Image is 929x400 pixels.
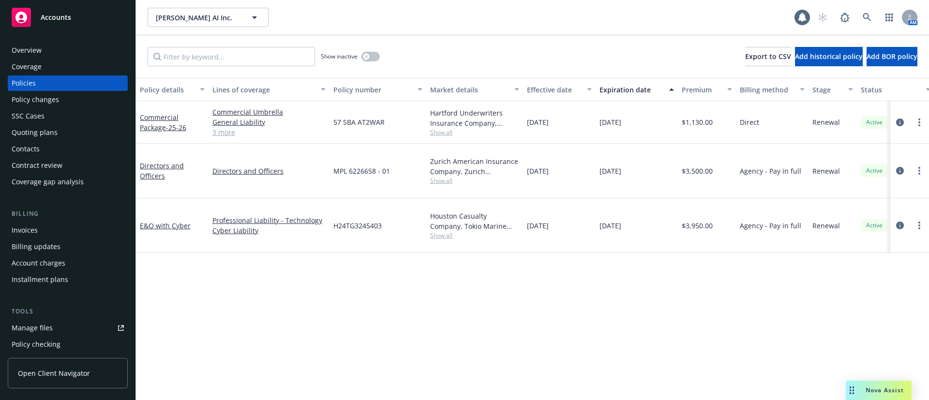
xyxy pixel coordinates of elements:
[867,47,917,66] button: Add BOR policy
[148,8,269,27] button: [PERSON_NAME] AI Inc.
[599,166,621,176] span: [DATE]
[333,166,390,176] span: MPL 6226658 - 01
[740,221,801,231] span: Agency - Pay in full
[333,221,382,231] span: H24TG3245403
[8,141,128,157] a: Contacts
[857,8,877,27] a: Search
[212,215,326,225] a: Professional Liability - Technology
[682,166,713,176] span: $3,500.00
[8,272,128,287] a: Installment plans
[430,85,509,95] div: Market details
[8,158,128,173] a: Contract review
[212,225,326,236] a: Cyber Liability
[740,117,759,127] span: Direct
[8,255,128,271] a: Account charges
[12,174,84,190] div: Coverage gap analysis
[330,78,426,101] button: Policy number
[12,337,60,352] div: Policy checking
[812,166,840,176] span: Renewal
[8,209,128,219] div: Billing
[430,211,519,231] div: Houston Casualty Company, Tokio Marine HCC, CRC Group
[866,386,904,394] span: Nova Assist
[894,220,906,231] a: circleInformation
[8,125,128,140] a: Quoting plans
[12,272,68,287] div: Installment plans
[914,165,925,177] a: more
[12,108,45,124] div: SSC Cases
[527,85,581,95] div: Effective date
[813,8,832,27] a: Start snowing
[140,161,184,180] a: Directors and Officers
[166,123,186,132] span: - 25-26
[846,381,858,400] div: Drag to move
[430,156,519,177] div: Zurich American Insurance Company, Zurich Insurance Group, CRC Group
[914,220,925,231] a: more
[430,177,519,185] span: Show all
[136,78,209,101] button: Policy details
[8,337,128,352] a: Policy checking
[212,166,326,176] a: Directors and Officers
[333,85,412,95] div: Policy number
[795,52,863,61] span: Add historical policy
[745,52,791,61] span: Export to CSV
[426,78,523,101] button: Market details
[12,141,40,157] div: Contacts
[430,231,519,239] span: Show all
[865,166,884,175] span: Active
[682,221,713,231] span: $3,950.00
[140,113,186,132] a: Commercial Package
[865,118,884,127] span: Active
[12,43,42,58] div: Overview
[861,85,920,95] div: Status
[914,117,925,128] a: more
[812,221,840,231] span: Renewal
[8,174,128,190] a: Coverage gap analysis
[894,165,906,177] a: circleInformation
[894,117,906,128] a: circleInformation
[8,75,128,91] a: Policies
[41,14,71,21] span: Accounts
[156,13,240,23] span: [PERSON_NAME] AI Inc.
[140,85,194,95] div: Policy details
[12,255,65,271] div: Account charges
[333,117,385,127] span: 57 SBA AT2WAR
[8,108,128,124] a: SSC Cases
[430,108,519,128] div: Hartford Underwriters Insurance Company, Hartford Insurance Group
[321,52,358,60] span: Show inactive
[8,307,128,316] div: Tools
[527,166,549,176] span: [DATE]
[148,47,315,66] input: Filter by keyword...
[599,117,621,127] span: [DATE]
[740,166,801,176] span: Agency - Pay in full
[527,221,549,231] span: [DATE]
[812,117,840,127] span: Renewal
[835,8,854,27] a: Report a Bug
[140,221,191,230] a: E&O with Cyber
[212,117,326,127] a: General Liability
[682,117,713,127] span: $1,130.00
[736,78,809,101] button: Billing method
[12,59,42,74] div: Coverage
[795,47,863,66] button: Add historical policy
[12,158,62,173] div: Contract review
[678,78,736,101] button: Premium
[846,381,912,400] button: Nova Assist
[865,221,884,230] span: Active
[8,92,128,107] a: Policy changes
[740,85,794,95] div: Billing method
[8,43,128,58] a: Overview
[745,47,791,66] button: Export to CSV
[523,78,596,101] button: Effective date
[599,85,663,95] div: Expiration date
[8,59,128,74] a: Coverage
[867,52,917,61] span: Add BOR policy
[212,85,315,95] div: Lines of coverage
[8,222,128,238] a: Invoices
[430,128,519,136] span: Show all
[527,117,549,127] span: [DATE]
[8,320,128,336] a: Manage files
[682,85,721,95] div: Premium
[12,320,53,336] div: Manage files
[12,75,36,91] div: Policies
[209,78,330,101] button: Lines of coverage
